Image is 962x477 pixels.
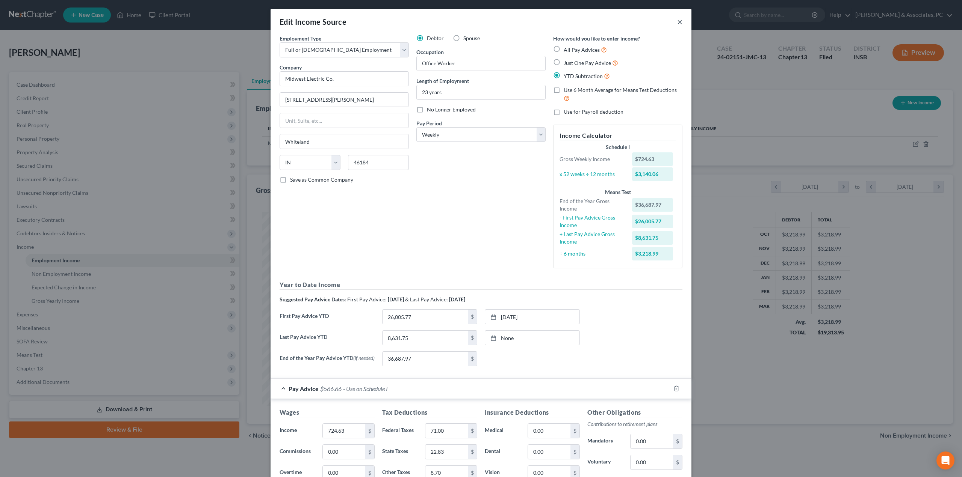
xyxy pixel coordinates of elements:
h5: Year to Date Income [280,280,682,290]
div: Schedule I [560,143,676,151]
strong: Suggested Pay Advice Dates: [280,296,346,302]
input: 0.00 [323,445,365,459]
span: Just One Pay Advice [564,60,611,66]
span: Debtor [427,35,444,41]
label: How would you like to enter income? [553,35,640,42]
input: Enter address... [280,93,408,107]
div: x 52 weeks ÷ 12 months [556,170,628,178]
span: Use 6 Month Average for Means Test Deductions [564,87,677,93]
input: 0.00 [383,331,468,345]
input: Enter zip... [348,155,409,170]
div: $724.63 [632,152,673,166]
span: Company [280,64,302,71]
span: Spouse [463,35,480,41]
a: None [485,331,579,345]
div: $36,687.97 [632,198,673,212]
div: Edit Income Source [280,17,346,27]
input: 0.00 [528,445,570,459]
label: End of the Year Pay Advice YTD [276,351,378,372]
div: $ [468,331,477,345]
input: 0.00 [425,424,468,438]
label: Medical [481,423,524,438]
span: First Pay Advice: [347,296,387,302]
button: × [677,17,682,26]
label: Voluntary [584,455,626,470]
div: $ [468,424,477,438]
div: $ [365,445,374,459]
input: 0.00 [528,424,570,438]
input: Unit, Suite, etc... [280,113,408,128]
div: + Last Pay Advice Gross Income [556,230,628,245]
input: Enter city... [280,134,408,149]
div: $3,140.06 [632,167,673,181]
span: Pay Advice [289,385,319,392]
input: 0.00 [383,310,468,324]
strong: [DATE] [388,296,404,302]
span: No Longer Employed [427,106,476,113]
span: Employment Type [280,35,321,42]
label: Mandatory [584,434,626,449]
label: Last Pay Advice YTD [276,330,378,351]
label: State Taxes [378,444,421,459]
label: First Pay Advice YTD [276,309,378,330]
span: $566.66 [320,385,342,392]
input: ex: 2 years [417,85,545,99]
label: Occupation [416,48,444,56]
div: $ [570,445,579,459]
div: $ [468,445,477,459]
input: 0.00 [631,434,673,448]
div: $ [468,352,477,366]
div: $ [570,424,579,438]
div: $ [365,424,374,438]
input: -- [417,56,545,71]
h5: Tax Deductions [382,408,477,417]
label: Federal Taxes [378,423,421,438]
span: All Pay Advices [564,47,600,53]
span: Save as Common Company [290,176,353,183]
div: $26,005.77 [632,215,673,228]
span: YTD Subtraction [564,73,603,79]
div: $ [673,455,682,469]
div: $ [468,310,477,324]
h5: Other Obligations [587,408,682,417]
a: [DATE] [485,310,579,324]
div: Open Intercom Messenger [936,451,954,469]
strong: [DATE] [449,296,465,302]
input: 0.00 [323,424,365,438]
span: Use for Payroll deduction [564,108,623,115]
h5: Wages [280,408,375,417]
label: Length of Employment [416,77,469,85]
div: - First Pay Advice Gross Income [556,214,628,229]
div: $ [673,434,682,448]
span: (if needed) [353,355,375,361]
div: Means Test [560,188,676,196]
h5: Income Calculator [560,131,676,140]
label: Commissions [276,444,319,459]
p: Contributions to retirement plans [587,420,682,428]
label: Dental [481,444,524,459]
span: - Use on Schedule I [343,385,388,392]
div: $3,218.99 [632,247,673,260]
input: 0.00 [383,352,468,366]
span: Pay Period [416,120,442,126]
span: Income [280,427,297,433]
div: ÷ 6 months [556,250,628,257]
input: 0.00 [425,445,468,459]
div: $8,631.75 [632,231,673,245]
div: Gross Weekly Income [556,155,628,163]
span: & Last Pay Advice: [405,296,448,302]
h5: Insurance Deductions [485,408,580,417]
div: End of the Year Gross Income [556,197,628,212]
input: 0.00 [631,455,673,469]
input: Search company by name... [280,71,409,86]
